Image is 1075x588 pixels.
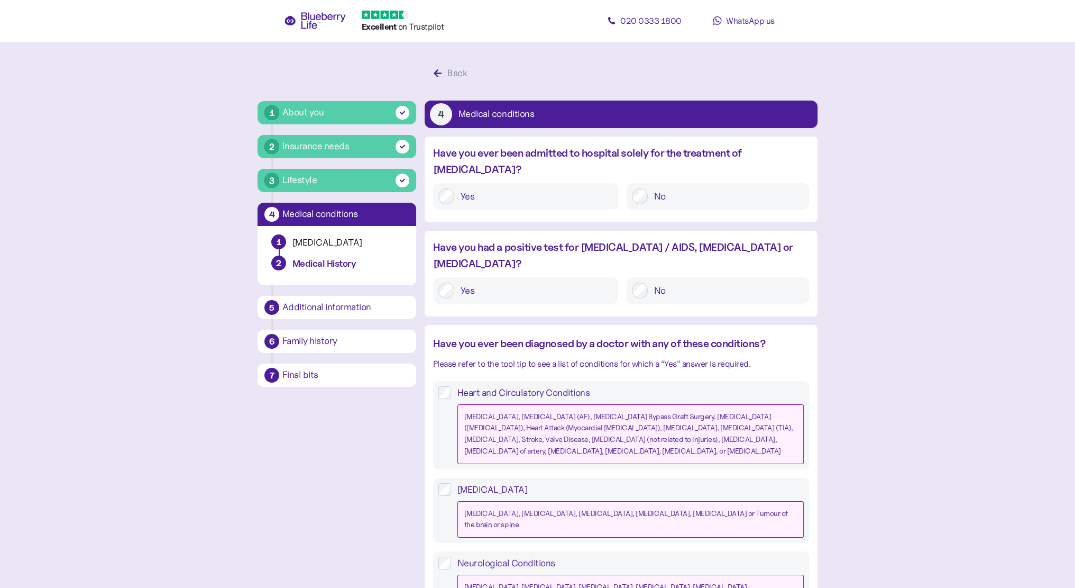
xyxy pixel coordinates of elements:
span: on Trustpilot [398,21,444,32]
span: 020 0333 1800 [620,15,682,26]
div: Back [447,66,467,80]
a: WhatsApp us [696,10,792,31]
a: 020 0333 1800 [597,10,692,31]
div: Medical conditions [458,110,534,119]
div: [MEDICAL_DATA], [MEDICAL_DATA], [MEDICAL_DATA], [MEDICAL_DATA], [MEDICAL_DATA] or Tumour of the b... [464,508,797,531]
button: 4Medical conditions [425,101,817,128]
div: Lifestyle [282,173,317,187]
div: Medical History [292,258,402,270]
div: 2 [271,256,286,270]
button: 6Family history [258,330,416,353]
button: 1About you [258,101,416,124]
div: 1 [272,235,286,249]
div: Medical conditions [282,210,409,219]
div: 7 [264,368,279,383]
label: No [648,283,804,298]
button: 7Final bits [258,364,416,387]
div: Have you ever been admitted to hospital solely for the treatment of [MEDICAL_DATA]? [433,145,809,178]
label: No [648,188,804,204]
div: Have you had a positive test for [MEDICAL_DATA] / AIDS, [MEDICAL_DATA] or [MEDICAL_DATA]? [433,239,809,272]
button: Back [425,62,479,85]
div: Family history [282,337,409,346]
span: Excellent ️ [362,21,398,32]
div: [MEDICAL_DATA], [MEDICAL_DATA] (AF), [MEDICAL_DATA] Bypass Graft Surgery, [MEDICAL_DATA] ([MEDICA... [464,411,797,457]
button: 2Insurance needs [258,135,416,158]
div: 4 [264,207,279,222]
button: 3Lifestyle [258,169,416,192]
div: Have you ever been diagnosed by a doctor with any of these conditions? [433,336,809,352]
span: WhatsApp us [726,15,775,26]
button: 4Medical conditions [258,203,416,226]
div: 1 [264,105,279,120]
div: 4 [430,103,452,125]
div: Additional information [282,303,409,312]
button: 5Additional information [258,296,416,319]
label: [MEDICAL_DATA] [451,483,804,538]
div: 3 [264,173,279,188]
label: Yes [454,283,613,298]
label: Heart and Circulatory Conditions [451,386,804,464]
div: About you [282,105,324,120]
div: 2 [264,139,279,154]
div: 5 [264,300,279,315]
button: 1[MEDICAL_DATA] [266,234,408,256]
div: Final bits [282,370,409,380]
button: 2Medical History [266,256,408,277]
div: [MEDICAL_DATA] [292,237,402,249]
div: Insurance needs [282,139,350,153]
label: Yes [454,188,613,204]
div: Please refer to the tool tip to see a list of conditions for which a “Yes” answer is required. [433,357,809,370]
div: 6 [264,334,279,349]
